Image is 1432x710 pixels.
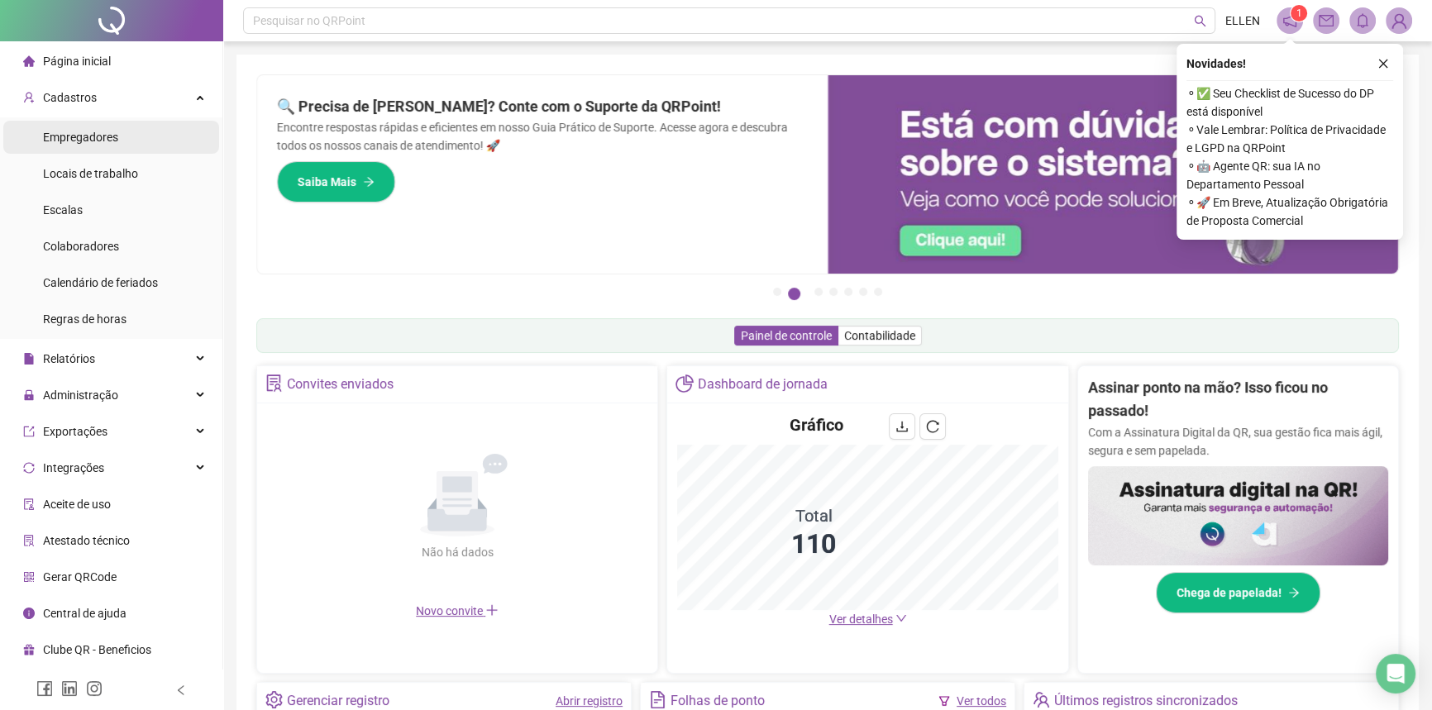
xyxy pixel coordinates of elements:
[844,288,852,296] button: 5
[1186,157,1393,193] span: ⚬ 🤖 Agente QR: sua IA no Departamento Pessoal
[43,461,104,474] span: Integrações
[416,604,499,617] span: Novo convite
[23,498,35,510] span: audit
[43,55,111,68] span: Página inicial
[43,276,158,289] span: Calendário de feriados
[23,92,35,103] span: user-add
[1177,584,1282,602] span: Chega de papelada!
[1186,193,1393,230] span: ⚬ 🚀 Em Breve, Atualização Obrigatória de Proposta Comercial
[23,535,35,546] span: solution
[1186,84,1393,121] span: ⚬ ✅ Seu Checklist de Sucesso do DP está disponível
[277,161,395,203] button: Saiba Mais
[485,603,499,617] span: plus
[556,694,623,708] a: Abrir registro
[1377,58,1389,69] span: close
[1296,7,1302,19] span: 1
[1387,8,1411,33] img: 81252
[1088,376,1388,423] h2: Assinar ponto na mão? Isso ficou no passado!
[43,388,118,402] span: Administração
[265,691,283,708] span: setting
[1194,15,1206,27] span: search
[43,570,117,584] span: Gerar QRCode
[1088,423,1388,460] p: Com a Assinatura Digital da QR, sua gestão fica mais ágil, segura e sem papelada.
[43,607,126,620] span: Central de ajuda
[874,288,882,296] button: 7
[814,288,823,296] button: 3
[43,534,130,547] span: Atestado técnico
[23,644,35,655] span: gift
[675,374,693,392] span: pie-chart
[773,288,781,296] button: 1
[1186,55,1246,73] span: Novidades !
[381,543,533,561] div: Não há dados
[43,167,138,180] span: Locais de trabalho
[1291,5,1307,21] sup: 1
[23,571,35,583] span: qrcode
[895,612,907,624] span: down
[23,462,35,474] span: sync
[828,75,1398,274] img: banner%2F0cf4e1f0-cb71-40ef-aa93-44bd3d4ee559.png
[1033,691,1050,708] span: team
[788,288,800,300] button: 2
[43,91,97,104] span: Cadastros
[43,312,126,326] span: Regras de horas
[1355,13,1370,28] span: bell
[698,370,828,398] div: Dashboard de jornada
[844,329,915,342] span: Contabilidade
[61,680,78,697] span: linkedin
[43,352,95,365] span: Relatórios
[1319,13,1334,28] span: mail
[43,131,118,144] span: Empregadores
[23,55,35,67] span: home
[43,643,151,656] span: Clube QR - Beneficios
[265,374,283,392] span: solution
[859,288,867,296] button: 6
[298,173,356,191] span: Saiba Mais
[1088,466,1388,565] img: banner%2F02c71560-61a6-44d4-94b9-c8ab97240462.png
[287,370,394,398] div: Convites enviados
[926,420,939,433] span: reload
[1376,654,1415,693] div: Open Intercom Messenger
[790,413,843,436] h4: Gráfico
[277,95,808,118] h2: 🔍 Precisa de [PERSON_NAME]? Conte com o Suporte da QRPoint!
[1186,121,1393,157] span: ⚬ Vale Lembrar: Política de Privacidade e LGPD na QRPoint
[957,694,1006,708] a: Ver todos
[829,612,893,626] span: Ver detalhes
[43,425,107,438] span: Exportações
[23,608,35,619] span: info-circle
[741,329,832,342] span: Painel de controle
[363,176,375,188] span: arrow-right
[175,684,187,696] span: left
[938,695,950,707] span: filter
[277,118,808,155] p: Encontre respostas rápidas e eficientes em nosso Guia Prático de Suporte. Acesse agora e descubra...
[1288,587,1300,598] span: arrow-right
[36,680,53,697] span: facebook
[1225,12,1260,30] span: ELLEN
[829,288,838,296] button: 4
[43,498,111,511] span: Aceite de uso
[23,389,35,401] span: lock
[895,420,909,433] span: download
[43,240,119,253] span: Colaboradores
[829,612,907,626] a: Ver detalhes down
[43,203,83,217] span: Escalas
[23,426,35,437] span: export
[1282,13,1297,28] span: notification
[649,691,666,708] span: file-text
[86,680,103,697] span: instagram
[1156,572,1320,613] button: Chega de papelada!
[23,353,35,365] span: file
